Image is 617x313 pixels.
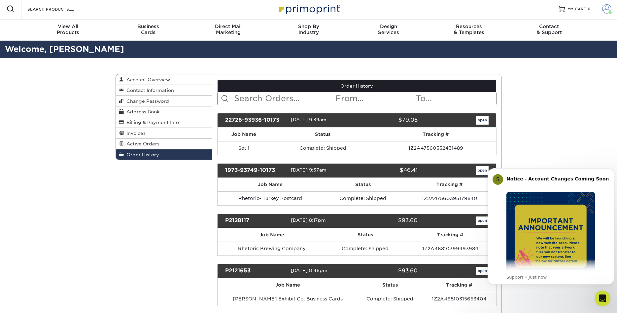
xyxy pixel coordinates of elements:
a: Active Orders [116,138,212,149]
a: DesignServices [349,20,429,41]
th: Job Name [218,128,270,141]
td: Rhetoric Brewing Company [218,242,326,255]
td: Set 1 [218,141,270,155]
span: [DATE] 8:17pm [291,217,326,223]
span: Design [349,23,429,29]
th: Status [270,128,375,141]
a: Account Overview [116,74,212,85]
th: Job Name [218,178,323,191]
span: Order History [124,152,159,157]
th: Job Name [218,228,326,242]
a: Contact& Support [509,20,589,41]
td: 1Z2A47560395179840 [403,191,496,205]
div: P2128117 [220,216,291,225]
a: Resources& Templates [429,20,509,41]
th: Status [358,278,422,292]
div: $93.60 [352,267,423,275]
th: Tracking # [403,178,496,191]
span: View All [28,23,108,29]
input: Search Orders... [233,92,335,105]
div: $79.05 [352,116,423,125]
td: Complete: Shipped [326,242,404,255]
td: 1Z2A47560332431489 [375,141,496,155]
div: Marketing [188,23,268,35]
div: $46.41 [352,166,423,175]
div: 1973-93749-10173 [220,166,291,175]
span: Change Password [124,98,169,104]
span: Billing & Payment Info [124,120,179,125]
td: Complete: Shipped [323,191,403,205]
th: Tracking # [422,278,496,292]
div: $93.60 [352,216,423,225]
span: [DATE] 9:39am [291,117,326,122]
th: Tracking # [375,128,496,141]
iframe: Intercom notifications message [485,162,617,289]
img: Primoprint [276,2,342,16]
a: Order History [116,149,212,160]
a: Address Book [116,106,212,117]
a: Shop ByIndustry [268,20,349,41]
div: & Templates [429,23,509,35]
div: Products [28,23,108,35]
div: 22726-93936-10173 [220,116,291,125]
span: Address Book [124,109,159,114]
a: View AllProducts [28,20,108,41]
a: Direct MailMarketing [188,20,268,41]
span: Active Orders [124,141,159,146]
input: SEARCH PRODUCTS..... [27,5,91,13]
div: & Support [509,23,589,35]
td: Rhetoric- Turkey Postcard [218,191,323,205]
input: To... [415,92,496,105]
span: MY CART [567,6,586,12]
th: Job Name [218,278,358,292]
span: Contact Information [124,88,174,93]
a: BusinessCards [108,20,188,41]
a: Invoices [116,128,212,138]
span: Resources [429,23,509,29]
td: 1Z2A46810399493984 [404,242,496,255]
span: 0 [588,7,591,11]
div: Services [349,23,429,35]
th: Status [326,228,404,242]
td: Complete: Shipped [358,292,422,306]
th: Status [323,178,403,191]
th: Tracking # [404,228,496,242]
td: [PERSON_NAME] Exhibit Co. Business Cards [218,292,358,306]
div: Cards [108,23,188,35]
a: open [476,166,489,175]
a: Billing & Payment Info [116,117,212,128]
span: [DATE] 9:37am [291,167,326,173]
a: Change Password [116,96,212,106]
div: Industry [268,23,349,35]
a: Contact Information [116,85,212,96]
input: From... [335,92,415,105]
span: [DATE] 8:48pm [291,268,327,273]
div: P2121653 [220,267,291,275]
td: 1Z2A46810315653404 [422,292,496,306]
a: open [476,116,489,125]
a: open [476,216,489,225]
span: Account Overview [124,77,170,82]
span: Invoices [124,131,146,136]
td: Complete: Shipped [270,141,375,155]
span: Direct Mail [188,23,268,29]
a: open [476,267,489,275]
span: Business [108,23,188,29]
span: Contact [509,23,589,29]
a: Order History [218,80,496,92]
iframe: Intercom live chat [595,291,610,306]
span: Shop By [268,23,349,29]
